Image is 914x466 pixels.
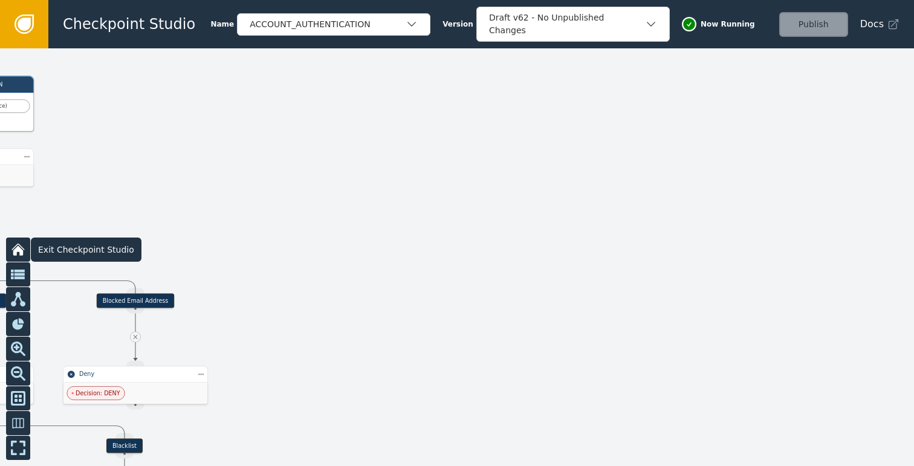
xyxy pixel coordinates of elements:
[701,19,755,30] span: Now Running
[210,19,234,30] span: Name
[442,19,473,30] span: Version
[63,13,195,35] span: Checkpoint Studio
[250,18,406,31] div: ACCOUNT_AUTHENTICATION
[476,7,670,42] button: Draft v62 - No Unpublished Changes
[31,238,141,262] div: Exit Checkpoint Studio
[860,17,899,31] a: Docs
[860,17,884,31] span: Docs
[237,13,430,36] button: ACCOUNT_AUTHENTICATION
[489,11,645,37] div: Draft v62 - No Unpublished Changes
[79,370,192,378] div: Deny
